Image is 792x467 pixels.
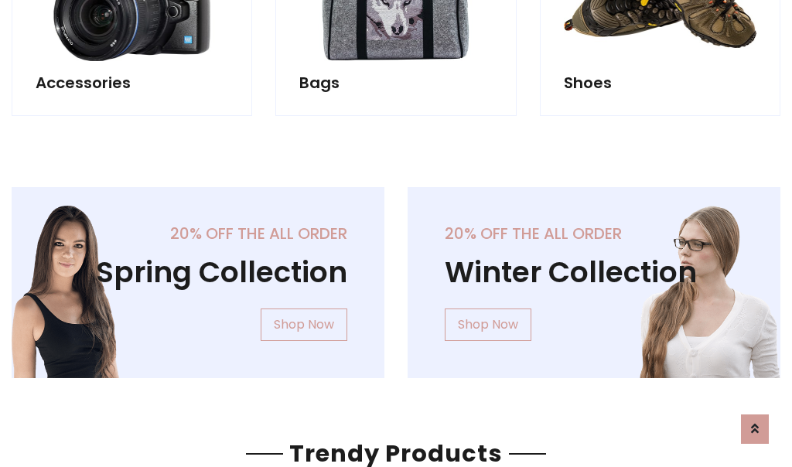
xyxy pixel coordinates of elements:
[299,73,492,92] h5: Bags
[445,224,743,243] h5: 20% off the all order
[36,73,228,92] h5: Accessories
[564,73,756,92] h5: Shoes
[261,308,347,341] a: Shop Now
[445,308,531,341] a: Shop Now
[49,255,347,290] h1: Spring Collection
[49,224,347,243] h5: 20% off the all order
[445,255,743,290] h1: Winter Collection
